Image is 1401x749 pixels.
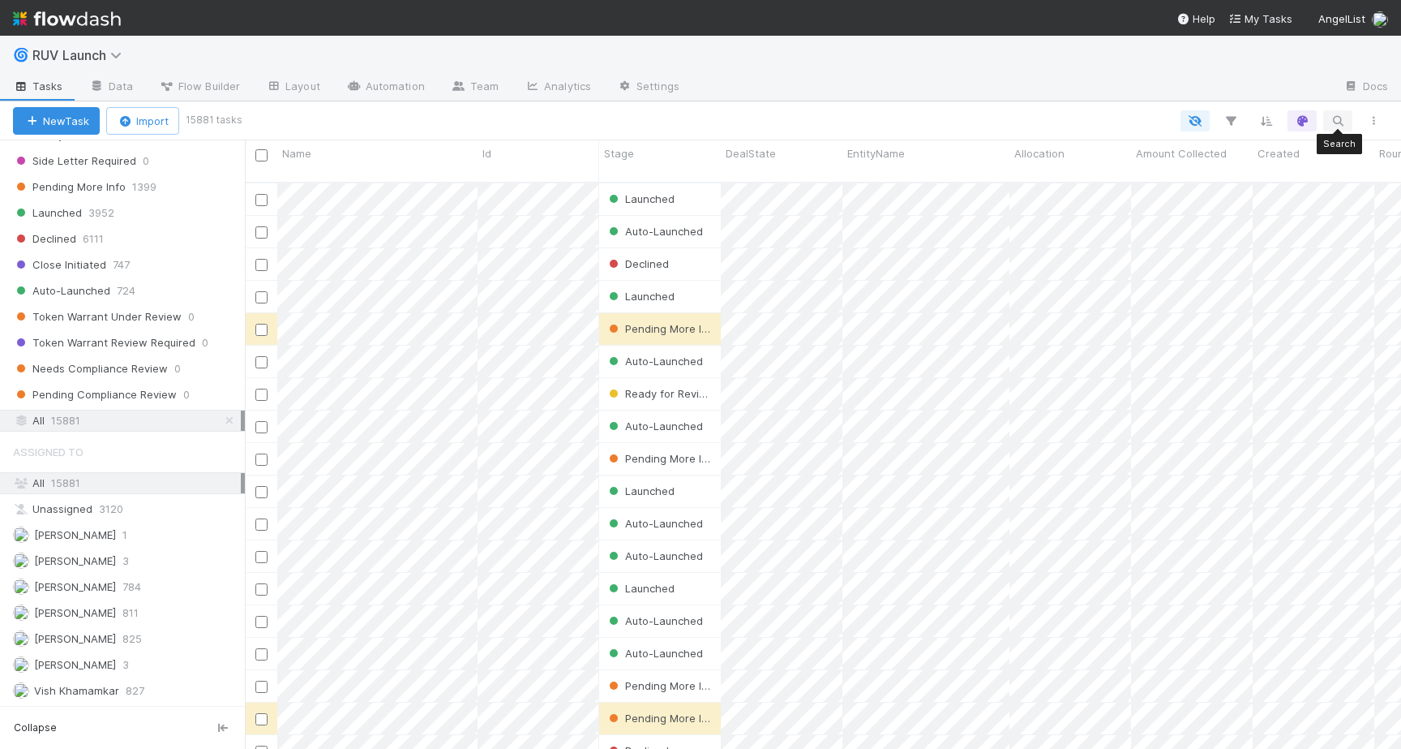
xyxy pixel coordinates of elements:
[255,421,268,433] input: Toggle Row Selected
[34,554,116,567] span: [PERSON_NAME]
[122,551,129,571] span: 3
[255,259,268,271] input: Toggle Row Selected
[13,682,29,699] img: avatar_2de93f86-b6c7-4495-bfe2-fb093354a53c.png
[726,145,776,161] span: DealState
[13,177,126,197] span: Pending More Info
[606,256,669,272] div: Declined
[34,684,119,697] span: Vish Khamamkar
[255,519,268,531] input: Toggle Row Selected
[606,580,675,596] div: Launched
[606,223,703,239] div: Auto-Launched
[606,712,718,725] span: Pending More Info
[606,420,703,433] span: Auto-Launched
[606,549,703,562] span: Auto-Launched
[606,452,718,465] span: Pending More Info
[606,418,703,434] div: Auto-Launched
[604,75,692,101] a: Settings
[255,291,268,303] input: Toggle Row Selected
[255,194,268,206] input: Toggle Row Selected
[606,225,703,238] span: Auto-Launched
[13,579,29,595] img: avatar_90c5705b-8caa-4fb5-b383-334c02713f8f.png
[606,353,703,369] div: Auto-Launched
[146,75,253,101] a: Flow Builder
[99,499,123,519] span: 3120
[255,149,268,161] input: Toggle All Rows Selected
[606,290,675,303] span: Launched
[13,499,241,519] div: Unassigned
[1318,12,1365,25] span: AngelList
[13,151,136,171] span: Side Letter Required
[512,75,604,101] a: Analytics
[122,603,139,623] span: 811
[13,48,29,62] span: 🌀
[255,551,268,563] input: Toggle Row Selected
[606,355,703,368] span: Auto-Launched
[126,681,144,701] span: 827
[132,177,156,197] span: 1399
[117,281,135,301] span: 724
[255,681,268,693] input: Toggle Row Selected
[1228,11,1292,27] a: My Tasks
[255,713,268,725] input: Toggle Row Selected
[106,107,179,135] button: Import
[13,631,29,647] img: avatar_b60dc679-d614-4581-862a-45e57e391fbd.png
[13,229,76,249] span: Declined
[13,656,29,673] img: avatar_9c151071-f933-43a5-bea8-75c79d9f5f0f.png
[122,629,142,649] span: 825
[255,356,268,368] input: Toggle Row Selected
[1372,11,1388,28] img: avatar_15e6a745-65a2-4f19-9667-febcb12e2fc8.png
[13,411,241,431] div: All
[255,648,268,661] input: Toggle Row Selected
[183,385,190,405] span: 0
[13,359,168,379] span: Needs Compliance Review
[255,389,268,401] input: Toggle Row Selected
[255,583,268,596] input: Toggle Row Selected
[606,515,703,532] div: Auto-Launched
[606,679,718,692] span: Pending More Info
[13,307,182,327] span: Token Warrant Under Review
[1014,145,1065,161] span: Allocation
[606,710,713,726] div: Pending More Info
[13,527,29,543] img: avatar_55035ea6-c43a-43cd-b0ad-a82770e0f712.png
[13,333,195,353] span: Token Warrant Review Required
[13,436,84,468] span: Assigned To
[255,324,268,336] input: Toggle Row Selected
[159,78,240,94] span: Flow Builder
[606,548,703,564] div: Auto-Launched
[13,107,100,135] button: NewTask
[13,281,110,301] span: Auto-Launched
[606,257,669,270] span: Declined
[122,577,141,597] span: 784
[606,484,675,497] span: Launched
[34,580,116,593] span: [PERSON_NAME]
[143,151,149,171] span: 0
[83,229,104,249] span: 6111
[1228,12,1292,25] span: My Tasks
[606,387,714,400] span: Ready for Review
[606,647,703,660] span: Auto-Launched
[606,192,675,205] span: Launched
[13,605,29,621] img: avatar_15e6a745-65a2-4f19-9667-febcb12e2fc8.png
[13,553,29,569] img: avatar_3b634316-3333-4b71-9158-cd5ac1fcb182.png
[51,476,80,489] span: 15881
[1257,145,1300,161] span: Created
[438,75,512,101] a: Team
[606,517,703,530] span: Auto-Launched
[88,203,114,223] span: 3952
[333,75,438,101] a: Automation
[122,655,129,675] span: 3
[606,678,713,694] div: Pending More Info
[606,191,675,207] div: Launched
[606,322,718,335] span: Pending More Info
[34,528,116,541] span: [PERSON_NAME]
[122,525,127,545] span: 1
[188,307,195,327] span: 0
[13,385,177,405] span: Pending Compliance Review
[255,616,268,628] input: Toggle Row Selected
[255,454,268,466] input: Toggle Row Selected
[606,450,713,467] div: Pending More Info
[14,721,57,735] span: Collapse
[606,321,713,337] div: Pending More Info
[13,203,82,223] span: Launched
[1136,145,1227,161] span: Amount Collected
